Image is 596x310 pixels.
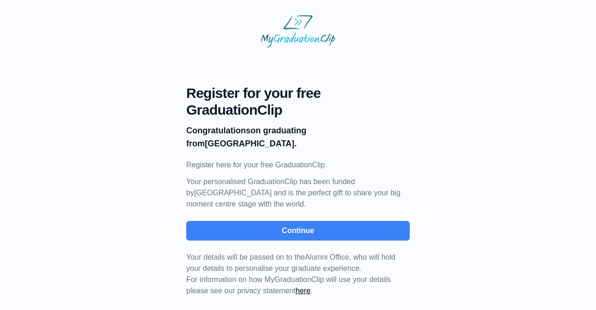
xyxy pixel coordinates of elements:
[186,176,410,210] p: Your personalised GraduationClip has been funded by [GEOGRAPHIC_DATA] and is the perfect gift to ...
[296,287,311,295] a: here
[186,85,410,102] span: Register for your free
[186,102,410,118] span: GraduationClip
[186,159,410,171] p: Register here for your free GraduationClip
[186,126,251,135] b: Congratulations
[186,124,410,150] p: on graduating from [GEOGRAPHIC_DATA].
[305,253,349,261] span: Alumni Office
[186,253,395,272] span: Your details will be passed on to the , who will hold your details to personalise your graduate e...
[186,221,410,241] button: Continue
[186,253,395,295] span: For information on how MyGraduationClip will use your details please see our privacy statement .
[261,15,335,48] img: MyGraduationClip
